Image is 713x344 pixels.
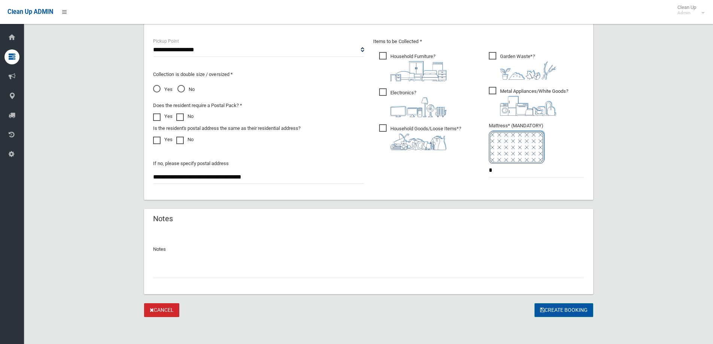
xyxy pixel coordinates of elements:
img: b13cc3517677393f34c0a387616ef184.png [390,133,447,150]
span: Mattress* (MANDATORY) [489,123,584,164]
span: Household Goods/Loose Items* [379,124,461,150]
img: 4fd8a5c772b2c999c83690221e5242e0.png [500,61,556,80]
button: Create Booking [534,303,593,317]
label: Does the resident require a Postal Pack? * [153,101,242,110]
img: 394712a680b73dbc3d2a6a3a7ffe5a07.png [390,97,447,117]
img: 36c1b0289cb1767239cdd3de9e694f19.png [500,96,556,116]
p: Notes [153,245,584,254]
span: Garden Waste* [489,52,556,80]
span: Metal Appliances/White Goods [489,87,568,116]
span: Electronics [379,88,447,117]
label: No [176,135,194,144]
i: ? [500,88,568,116]
p: Items to be Collected * [373,37,584,46]
label: Yes [153,112,173,121]
label: No [176,112,194,121]
header: Notes [144,211,182,226]
span: Yes [153,85,173,94]
img: aa9efdbe659d29b613fca23ba79d85cb.png [390,61,447,81]
span: Clean Up [674,4,704,16]
i: ? [390,54,447,81]
i: ? [390,126,461,150]
span: Clean Up ADMIN [7,8,53,15]
span: Household Furniture [379,52,447,81]
span: No [177,85,195,94]
img: e7408bece873d2c1783593a074e5cb2f.png [489,130,545,164]
p: Collection is double size / oversized * [153,70,364,79]
a: Cancel [144,303,179,317]
i: ? [500,54,556,80]
label: Is the resident's postal address the same as their residential address? [153,124,301,133]
label: If no, please specify postal address [153,159,229,168]
small: Admin [677,10,696,16]
i: ? [390,90,447,117]
label: Yes [153,135,173,144]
